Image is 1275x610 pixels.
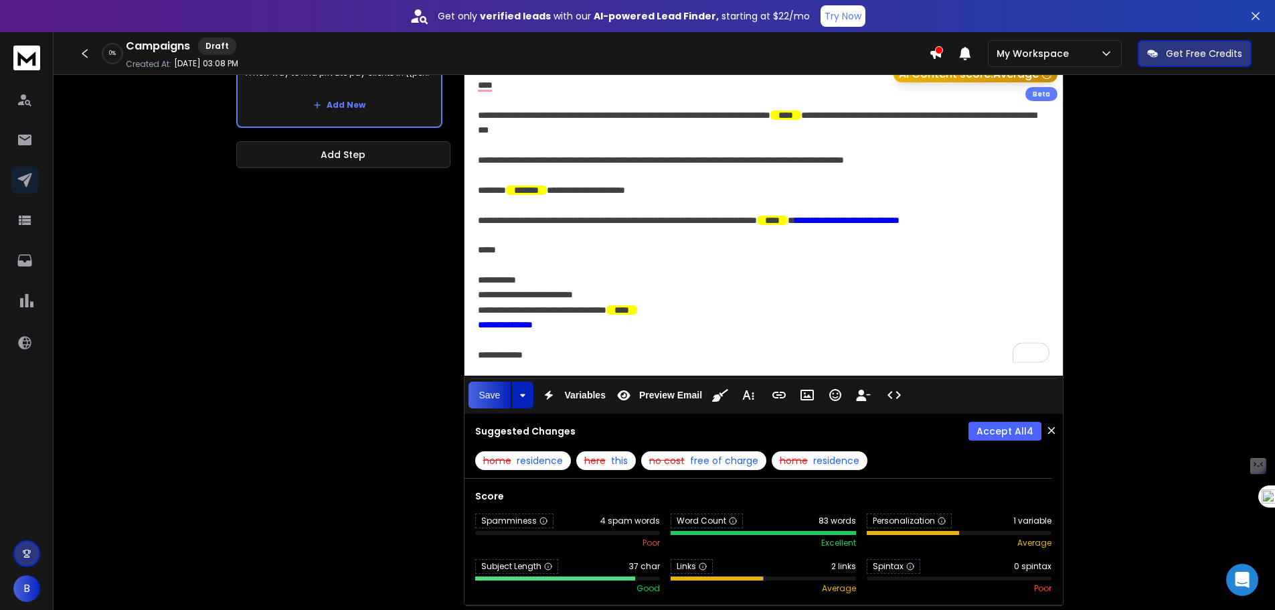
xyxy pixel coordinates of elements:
button: Code View [881,382,907,408]
span: Preview Email [636,390,705,401]
button: B [13,575,40,602]
p: [DATE] 03:08 PM [174,58,238,69]
p: Get Free Credits [1166,47,1242,60]
button: Preview Email [611,382,705,408]
h1: Campaigns [126,38,190,54]
img: logo [13,46,40,70]
span: 4 spam words [600,516,660,526]
button: Save [469,382,511,408]
div: Beta [1025,87,1057,101]
div: To enrich screen reader interactions, please activate Accessibility in Grammarly extension settings [464,64,1063,376]
span: excellent [821,538,856,548]
p: Get only with our starting at $22/mo [438,9,810,23]
span: 2 links [831,561,856,572]
span: Variables [562,390,608,401]
span: Spintax [867,559,920,574]
strong: AI-powered Lead Finder, [594,9,719,23]
span: 83 words [819,516,856,526]
span: average [822,583,856,594]
h3: Score [475,489,1052,503]
span: 37 char [629,561,660,572]
button: Emoticons [823,382,848,408]
span: average [1017,538,1051,548]
span: residence [813,454,859,467]
span: free of charge [690,454,758,467]
span: 0 spintax [1014,561,1051,572]
span: good [636,583,660,594]
span: this [611,454,628,467]
button: Accept All4 [968,422,1041,441]
button: Insert Unsubscribe Link [851,382,876,408]
span: poor [1034,583,1051,594]
span: here [584,454,606,467]
div: Draft [198,37,236,55]
span: no cost [649,454,685,467]
button: Add Step [236,141,450,168]
span: 1 variable [1013,516,1051,526]
span: home [483,454,511,467]
span: Links [671,559,713,574]
button: Get Free Credits [1138,40,1252,67]
button: Insert Image (Ctrl+P) [794,382,820,408]
strong: verified leads [480,9,551,23]
span: home [780,454,808,467]
p: Try Now [825,9,861,23]
span: poor [643,538,660,548]
button: Add New [303,92,376,119]
span: residence [517,454,563,467]
button: Try Now [821,5,865,27]
p: 0 % [109,50,116,58]
span: Subject Length [475,559,558,574]
span: Personalization [867,514,952,528]
span: Spamminess [475,514,554,528]
p: Created At: [126,59,171,70]
h3: Suggested Changes [475,425,576,438]
p: My Workspace [997,47,1074,60]
button: Variables [536,382,608,408]
div: Open Intercom Messenger [1226,564,1258,596]
span: Word Count [671,514,743,528]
